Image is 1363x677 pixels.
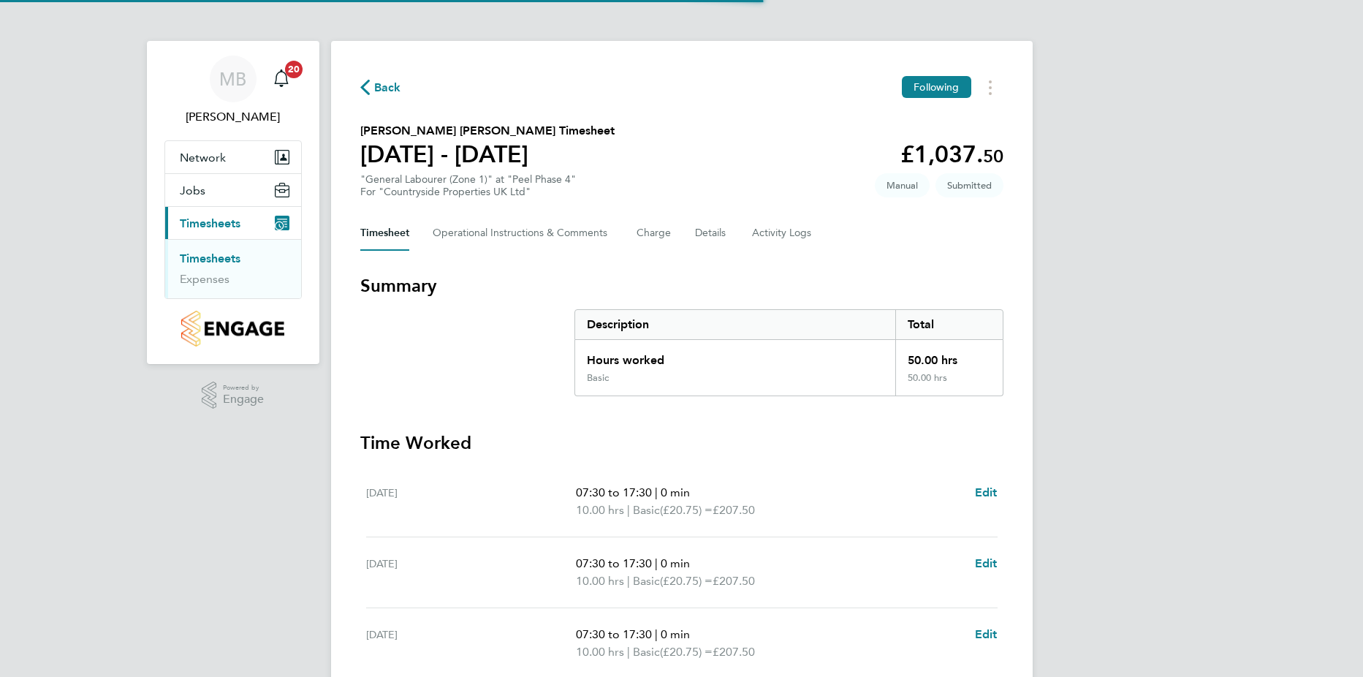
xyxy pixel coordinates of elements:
span: (£20.75) = [660,645,713,659]
img: countryside-properties-logo-retina.png [181,311,284,347]
span: | [627,574,630,588]
a: Powered byEngage [202,382,264,409]
button: Activity Logs [752,216,813,251]
div: Timesheets [165,239,301,298]
nav: Main navigation [147,41,319,364]
div: "General Labourer (Zone 1)" at "Peel Phase 4" [360,173,576,198]
span: Powered by [223,382,264,394]
span: 50 [983,145,1003,167]
div: [DATE] [366,555,577,590]
span: 0 min [661,556,690,570]
div: Summary [574,309,1003,396]
button: Network [165,141,301,173]
span: 20 [285,61,303,78]
button: Operational Instructions & Comments [433,216,613,251]
span: | [627,503,630,517]
div: Total [895,310,1002,339]
button: Timesheet [360,216,409,251]
div: For "Countryside Properties UK Ltd" [360,186,576,198]
button: Following [902,76,971,98]
span: 10.00 hrs [576,645,624,659]
a: Go to home page [164,311,302,347]
a: MB[PERSON_NAME] [164,56,302,126]
a: Timesheets [180,251,240,265]
div: [DATE] [366,484,577,519]
span: | [627,645,630,659]
h1: [DATE] - [DATE] [360,140,615,169]
app-decimal: £1,037. [900,140,1003,168]
h3: Time Worked [360,431,1003,455]
span: Basic [633,572,660,590]
span: (£20.75) = [660,503,713,517]
span: £207.50 [713,574,755,588]
button: Timesheets Menu [977,76,1003,99]
span: 0 min [661,627,690,641]
span: This timesheet is Submitted. [935,173,1003,197]
button: Back [360,78,401,97]
span: £207.50 [713,503,755,517]
a: Edit [975,626,998,643]
span: 10.00 hrs [576,503,624,517]
span: 07:30 to 17:30 [576,627,652,641]
span: Back [374,79,401,97]
span: Timesheets [180,216,240,230]
span: Edit [975,556,998,570]
span: Basic [633,643,660,661]
button: Details [695,216,729,251]
span: (£20.75) = [660,574,713,588]
div: 50.00 hrs [895,372,1002,396]
span: 07:30 to 17:30 [576,556,652,570]
div: Basic [587,372,609,384]
a: 20 [267,56,296,102]
span: Edit [975,485,998,499]
div: Description [575,310,896,339]
span: | [655,627,658,641]
span: MB [219,69,246,88]
div: [DATE] [366,626,577,661]
span: Mihai Balan [164,108,302,126]
span: Edit [975,627,998,641]
span: Following [914,80,959,94]
a: Edit [975,555,998,572]
span: | [655,485,658,499]
span: This timesheet was manually created. [875,173,930,197]
span: £207.50 [713,645,755,659]
div: 50.00 hrs [895,340,1002,372]
a: Edit [975,484,998,502]
span: 0 min [661,485,690,499]
button: Charge [637,216,672,251]
span: Network [180,151,226,164]
a: Expenses [180,272,229,286]
h3: Summary [360,274,1003,298]
button: Timesheets [165,207,301,239]
span: Basic [633,502,660,519]
span: Engage [223,393,264,406]
span: 07:30 to 17:30 [576,485,652,499]
div: Hours worked [575,340,896,372]
span: 10.00 hrs [576,574,624,588]
h2: [PERSON_NAME] [PERSON_NAME] Timesheet [360,122,615,140]
span: Jobs [180,184,205,197]
button: Jobs [165,174,301,206]
span: | [655,556,658,570]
